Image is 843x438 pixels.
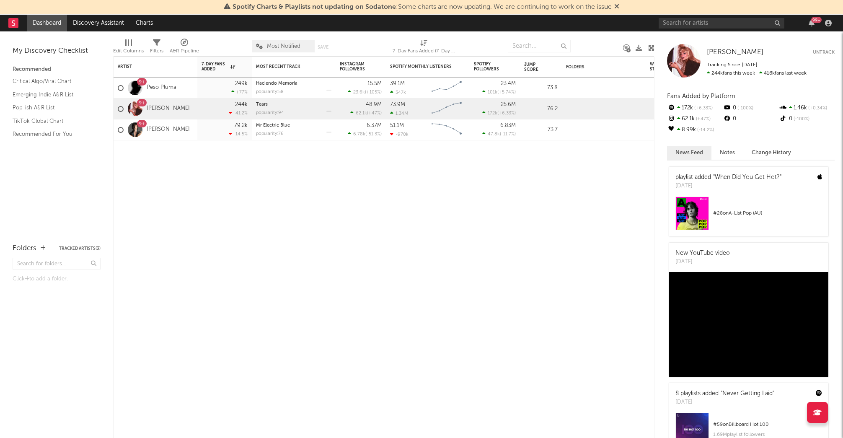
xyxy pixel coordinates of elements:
button: News Feed [667,146,711,160]
span: +47 % [368,111,380,116]
div: 0 [723,103,778,114]
button: Tracked Artists(3) [59,246,101,251]
div: # 28 on A-List Pop (AU) [713,208,822,218]
div: Tears [256,102,331,107]
div: ( ) [350,110,382,116]
a: Charts [130,15,159,31]
div: 1.46k [779,103,835,114]
div: 347k [390,90,406,95]
a: Mr Electric Blue [256,123,290,128]
input: Search for artists [659,18,784,29]
a: [PERSON_NAME] [147,105,190,112]
div: 244k [235,102,248,107]
span: -14.2 % [696,128,714,132]
div: Spotify Monthly Listeners [390,64,453,69]
div: 51.1M [390,123,404,128]
div: 172k [667,103,723,114]
div: 15.5M [367,81,382,86]
a: Dashboard [27,15,67,31]
span: +105 % [366,90,380,95]
button: Notes [711,146,743,160]
div: 39.1M [390,81,405,86]
a: [PERSON_NAME] [147,126,190,133]
div: Mr Electric Blue [256,123,331,128]
div: 79.2k [234,123,248,128]
span: Weekly US Streams [650,62,679,72]
div: [DATE] [675,258,730,266]
span: +5.74 % [499,90,515,95]
div: A&R Pipeline [170,46,199,56]
a: TikTok Global Chart [13,117,92,126]
span: +6.33 % [499,111,515,116]
a: Critical Algo/Viral Chart [13,77,92,86]
a: #28onA-List Pop (AU) [669,197,828,236]
div: Haciendo Memoria [256,81,331,86]
div: popularity: 94 [256,111,284,115]
span: Fans Added by Platform [667,93,735,99]
div: 73.8 [524,83,558,93]
div: Edit Columns [113,46,144,56]
div: ( ) [482,131,516,137]
span: 62.1k [356,111,367,116]
div: 48.9M [366,102,382,107]
div: My Discovery Checklist [13,46,101,56]
span: -11.7 % [501,132,515,137]
div: 8 playlists added [675,389,774,398]
div: 73.9M [390,102,405,107]
div: Filters [150,36,163,60]
div: 99 + [811,17,822,23]
a: Pop-ish A&R List [13,103,92,112]
span: [PERSON_NAME] [707,49,763,56]
span: -100 % [736,106,753,111]
div: Artist [118,64,181,69]
svg: Chart title [428,78,465,98]
div: 6.37M [367,123,382,128]
a: Peso Pluma [147,84,176,91]
div: 6.83M [500,123,516,128]
a: [PERSON_NAME] [707,48,763,57]
div: Folders [566,65,629,70]
div: 7-Day Fans Added (7-Day Fans Added) [393,46,455,56]
div: -41.2 % [229,110,248,116]
a: "When Did You Get Hot?" [713,174,781,180]
span: : Some charts are now updating. We are continuing to work on the issue [233,4,612,10]
a: Haciendo Memoria [256,81,297,86]
div: Spotify Followers [474,62,503,72]
span: +6.33 % [693,106,713,111]
div: -14.5 % [229,131,248,137]
span: Spotify Charts & Playlists not updating on Sodatone [233,4,396,10]
span: 7-Day Fans Added [202,62,228,72]
div: popularity: 58 [256,90,284,94]
div: Jump Score [524,62,545,72]
input: Search for folders... [13,258,101,270]
div: A&R Pipeline [170,36,199,60]
div: popularity: 76 [256,132,284,136]
a: Recommended For You [13,130,92,139]
div: 76.2 [524,104,558,114]
div: Click to add a folder. [13,274,101,284]
span: 416k fans last week [707,71,807,76]
div: Recommended [13,65,101,75]
div: 1.34M [390,111,408,116]
div: Folders [13,244,36,254]
span: 244k fans this week [707,71,755,76]
div: -970k [390,132,409,137]
div: 73.7 [524,125,558,135]
svg: Chart title [428,98,465,119]
div: Edit Columns [113,36,144,60]
div: 0 [723,114,778,124]
span: 23.6k [353,90,365,95]
div: playlist added [675,173,781,182]
span: 47.8k [488,132,500,137]
a: Tears [256,102,268,107]
div: 0 [779,114,835,124]
div: 249k [235,81,248,86]
svg: Chart title [428,119,465,140]
span: 101k [488,90,497,95]
div: Instagram Followers [340,62,369,72]
div: Filters [150,46,163,56]
div: ( ) [348,89,382,95]
div: [DATE] [675,182,781,190]
div: New YouTube video [675,249,730,258]
div: 8.99k [667,124,723,135]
